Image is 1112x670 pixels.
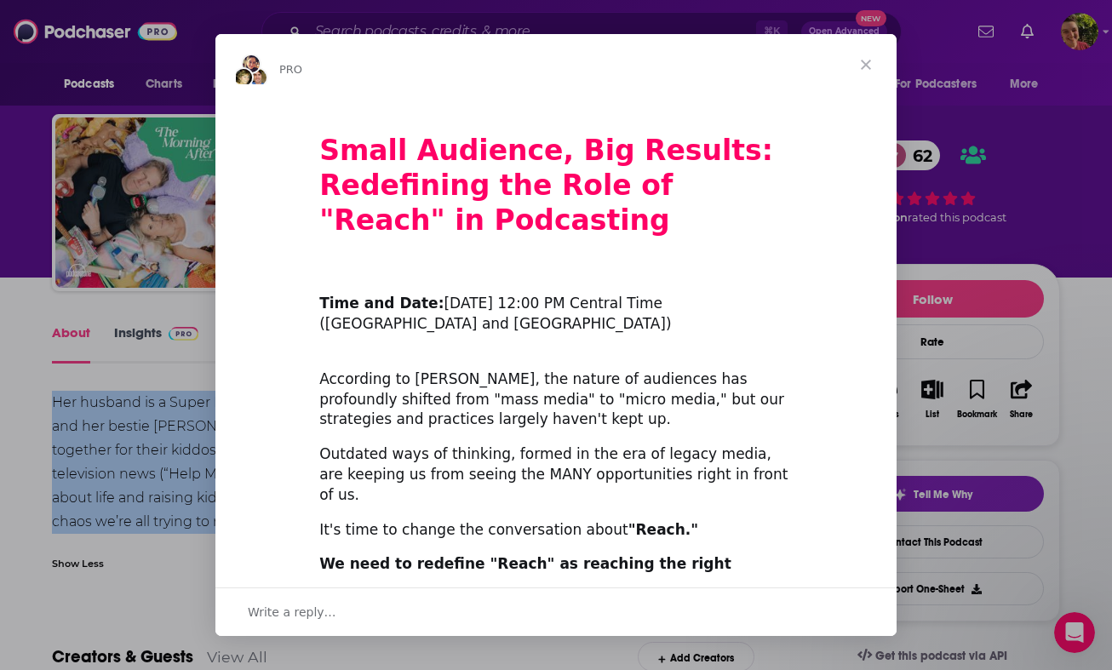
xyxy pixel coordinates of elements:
div: Outdated ways of thinking, formed in the era of legacy media, are keeping us from seeing the MANY... [319,444,793,505]
img: Dave avatar [248,67,268,88]
span: PRO [279,63,302,76]
div: According to [PERSON_NAME], the nature of audiences has profoundly shifted from "mass media" to "... [319,349,793,430]
b: We need to redefine "Reach" as reaching the right people, not the most people. [319,555,731,593]
div: It's time to change the conversation about [319,520,793,541]
b: Small Audience, Big Results: Redefining the Role of "Reach" in Podcasting [319,134,773,237]
img: Barbara avatar [233,67,254,88]
img: Sydney avatar [241,54,261,74]
b: Time and Date: [319,295,444,312]
b: "Reach." [628,521,698,538]
div: Open conversation and reply [215,587,897,636]
div: ​ [DATE] 12:00 PM Central Time ([GEOGRAPHIC_DATA] and [GEOGRAPHIC_DATA]) [319,274,793,335]
span: Close [835,34,897,95]
span: Write a reply… [248,601,336,623]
